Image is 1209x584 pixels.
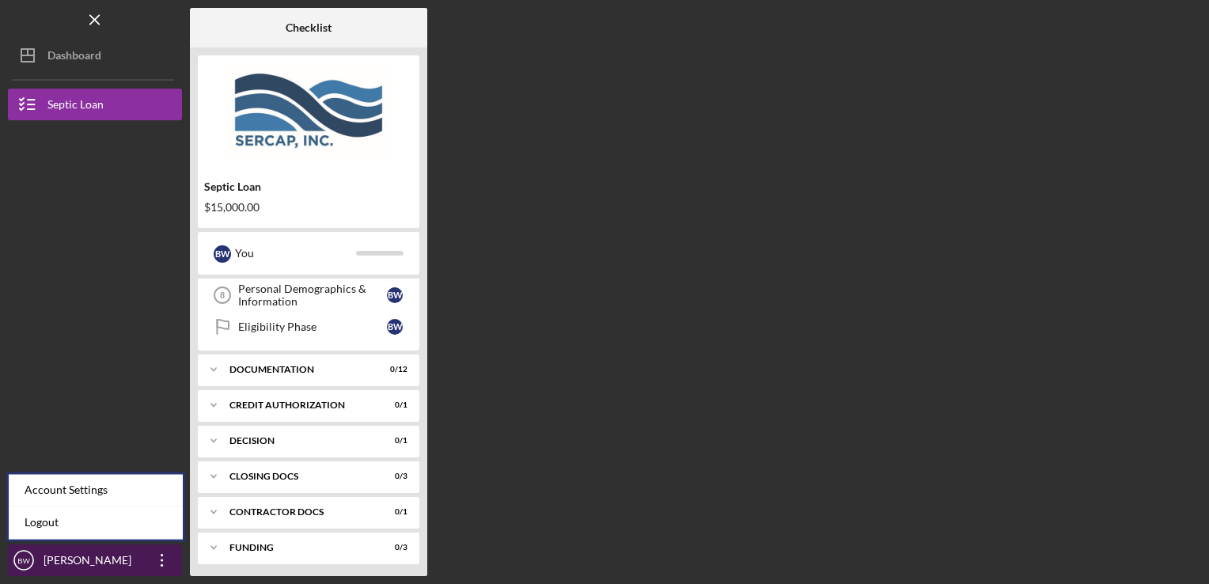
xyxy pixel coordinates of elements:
a: Logout [9,506,183,539]
button: Septic Loan [8,89,182,120]
div: 0 / 1 [379,436,407,446]
a: Eligibility PhaseBW [206,311,411,343]
div: B W [387,319,403,335]
div: $15,000.00 [204,201,413,214]
div: 0 / 3 [379,543,407,552]
div: Funding [229,543,368,552]
tspan: 8 [220,290,225,300]
b: Checklist [286,21,332,34]
img: Product logo [198,63,419,158]
div: 0 / 3 [379,472,407,481]
div: B W [214,245,231,263]
div: 0 / 1 [379,400,407,410]
div: Documentation [229,365,368,374]
div: Decision [229,436,368,446]
div: [PERSON_NAME] [40,544,142,580]
a: 8Personal Demographics & InformationBW [206,279,411,311]
div: CREDIT AUTHORIZATION [229,400,368,410]
div: Septic Loan [47,89,104,124]
text: BW [17,556,30,565]
button: Dashboard [8,40,182,71]
button: BW[PERSON_NAME] [8,544,182,576]
div: Septic Loan [204,180,413,193]
div: B W [387,287,403,303]
div: CLOSING DOCS [229,472,368,481]
div: You [235,240,356,267]
div: 0 / 12 [379,365,407,374]
div: 0 / 1 [379,507,407,517]
div: Account Settings [9,474,183,506]
div: Contractor Docs [229,507,368,517]
div: Personal Demographics & Information [238,283,387,308]
div: Eligibility Phase [238,320,387,333]
div: Dashboard [47,40,101,75]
